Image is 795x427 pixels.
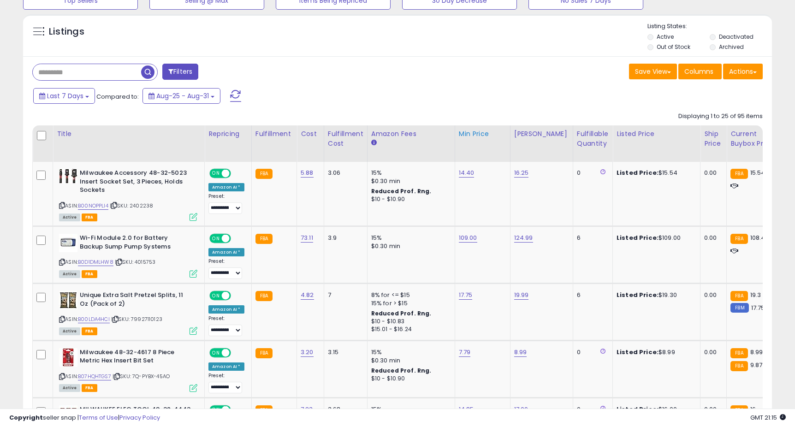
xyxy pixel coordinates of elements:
a: 3.20 [301,348,314,357]
div: 0 [577,169,605,177]
div: 15% for > $15 [371,299,448,308]
div: Amazon AI * [208,248,244,256]
div: $0.30 min [371,242,448,250]
div: seller snap | | [9,414,160,422]
div: $109.00 [617,234,693,242]
small: FBA [255,348,273,358]
small: FBA [730,348,748,358]
span: 19.3 [750,291,761,299]
div: $10 - $10.90 [371,375,448,383]
img: 41zegDnxF3S._SL40_.jpg [59,169,77,184]
a: 16.25 [514,168,529,178]
b: Milwaukee Accessory 48-32-5023 Insert Socket Set, 3 Pieces, Holds Sockets [80,169,192,197]
b: Unique Extra Salt Pretzel Splits, 11 Oz (Pack of 2) [80,291,192,310]
div: Listed Price [617,129,696,139]
div: ASIN: [59,291,197,334]
div: Repricing [208,129,248,139]
span: ON [210,170,222,178]
div: 0.00 [704,234,719,242]
button: Last 7 Days [33,88,95,104]
span: | SKU: 7Q-PYBX-45AO [113,373,170,380]
span: FBA [82,213,97,221]
a: 8.99 [514,348,527,357]
span: Aug-25 - Aug-31 [156,91,209,101]
b: Reduced Prof. Rng. [371,187,432,195]
div: Fulfillable Quantity [577,129,609,148]
span: ON [210,235,222,243]
div: $19.30 [617,291,693,299]
div: 3.9 [328,234,360,242]
div: ASIN: [59,169,197,220]
small: FBA [730,291,748,301]
div: 0.00 [704,348,719,356]
h5: Listings [49,25,84,38]
button: Save View [629,64,677,79]
span: All listings currently available for purchase on Amazon [59,270,80,278]
a: Privacy Policy [119,413,160,422]
span: All listings currently available for purchase on Amazon [59,327,80,335]
b: Listed Price: [617,233,659,242]
div: 15% [371,348,448,356]
div: 6 [577,234,605,242]
span: Columns [684,67,713,76]
span: | SKU: 4015753 [115,258,155,266]
span: OFF [230,235,244,243]
img: 414uG9qdWeL._SL40_.jpg [59,348,77,367]
div: 7 [328,291,360,299]
a: 17.75 [459,291,473,300]
a: B0D1DMLHW8 [78,258,113,266]
strong: Copyright [9,413,43,422]
div: Preset: [208,373,244,393]
b: Reduced Prof. Rng. [371,367,432,374]
div: $10 - $10.90 [371,196,448,203]
span: All listings currently available for purchase on Amazon [59,213,80,221]
span: FBA [82,384,97,392]
span: OFF [230,349,244,356]
span: ON [210,292,222,300]
div: Title [57,129,201,139]
div: $10 - $10.83 [371,318,448,326]
div: ASIN: [59,234,197,277]
div: 0.00 [704,291,719,299]
a: 4.82 [301,291,314,300]
b: Listed Price: [617,168,659,177]
div: Cost [301,129,320,139]
a: 19.99 [514,291,529,300]
span: OFF [230,170,244,178]
div: Current Buybox Price [730,129,778,148]
a: 73.11 [301,233,313,243]
button: Aug-25 - Aug-31 [142,88,220,104]
b: Reduced Prof. Rng. [371,309,432,317]
a: 5.88 [301,168,314,178]
small: FBA [730,361,748,371]
div: Fulfillment Cost [328,129,363,148]
span: OFF [230,292,244,300]
div: $0.30 min [371,177,448,185]
span: FBA [82,327,97,335]
div: $0.30 min [371,356,448,365]
span: 15.54 [750,168,765,177]
div: Preset: [208,193,244,214]
div: 0.00 [704,169,719,177]
a: 14.40 [459,168,475,178]
p: Listing States: [647,22,772,31]
div: 15% [371,234,448,242]
span: Last 7 Days [47,91,83,101]
a: 109.00 [459,233,477,243]
b: Listed Price: [617,291,659,299]
div: Preset: [208,315,244,336]
div: 3.15 [328,348,360,356]
label: Deactivated [719,33,753,41]
div: 0 [577,348,605,356]
div: Fulfillment [255,129,293,139]
span: 8.99 [750,348,763,356]
a: 124.99 [514,233,533,243]
div: [PERSON_NAME] [514,129,569,139]
div: Displaying 1 to 25 of 95 items [678,112,763,121]
div: Ship Price [704,129,723,148]
a: Terms of Use [79,413,118,422]
span: 2025-09-8 21:15 GMT [750,413,786,422]
span: 17.75 [751,303,765,312]
small: FBA [255,169,273,179]
div: $15.01 - $16.24 [371,326,448,333]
